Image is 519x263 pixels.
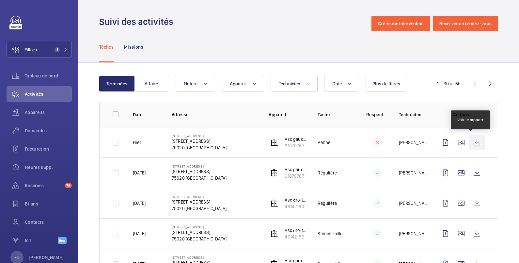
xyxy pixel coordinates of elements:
[285,166,307,173] p: Asc gauche 325kg
[172,255,227,259] p: [STREET_ADDRESS]
[433,16,498,31] button: Réserver un rendez-vous
[270,199,278,207] img: elevator.svg
[99,76,134,91] button: Terminées
[318,200,337,206] p: Régulière
[124,44,143,50] p: Missions
[58,237,67,244] span: Beta
[399,111,427,118] p: Technicien
[372,81,400,86] span: Plus de filtres
[172,144,227,151] p: 75020 [GEOGRAPHIC_DATA]
[332,81,342,86] span: Date
[285,142,307,149] p: 61070767
[285,197,307,203] p: Asc droite 525kg
[133,139,141,146] p: Hier
[25,73,72,79] span: Tableau de bord
[172,164,227,168] p: [STREET_ADDRESS]
[25,201,72,207] span: Bilans
[172,205,227,212] p: 75020 [GEOGRAPHIC_DATA]
[172,134,227,138] p: [STREET_ADDRESS]
[25,182,62,189] span: Réserves
[399,139,427,146] p: [PERSON_NAME]
[399,200,427,206] p: [PERSON_NAME]
[285,234,307,240] p: 46142180
[133,230,146,237] p: [DATE]
[172,225,227,229] p: [STREET_ADDRESS]
[285,173,307,179] p: 61070767
[133,170,146,176] p: [DATE]
[25,91,72,97] span: Activités
[438,111,485,118] p: Actions
[55,47,60,52] span: 1
[25,237,58,244] span: IoT
[14,254,20,261] p: FD
[172,199,227,205] p: [STREET_ADDRESS]
[99,44,114,50] p: Tâches
[172,195,227,199] p: [STREET_ADDRESS]
[172,111,258,118] p: Adresse
[269,111,307,118] p: Appareil
[318,139,330,146] p: Panne
[366,76,407,91] button: Plus de filtres
[172,175,227,181] p: 75020 [GEOGRAPHIC_DATA]
[285,136,307,142] p: Asc gauche 325kg
[25,164,72,171] span: Heures supp.
[24,46,37,53] span: Filtres
[25,219,72,225] span: Contacts
[172,138,227,144] p: [STREET_ADDRESS]
[25,127,72,134] span: Demandes
[437,80,461,87] div: 1 – 30 of 65
[285,227,307,234] p: Asc droite 525kg
[25,109,72,116] span: Appareils
[176,76,215,91] button: Nature
[134,76,169,91] button: À faire
[184,81,198,86] span: Nature
[133,111,161,118] p: Date
[270,230,278,238] img: elevator.svg
[172,236,227,242] p: 75020 [GEOGRAPHIC_DATA]
[271,76,318,91] button: Technicien
[25,146,72,152] span: Facturation
[29,254,64,261] p: [PERSON_NAME]
[222,76,264,91] button: Appareil
[399,230,427,237] p: [PERSON_NAME]
[318,170,337,176] p: Régulière
[279,81,301,86] span: Technicien
[399,170,427,176] p: [PERSON_NAME]
[366,111,388,118] p: Respect délai
[172,168,227,175] p: [STREET_ADDRESS]
[318,111,356,118] p: Tâche
[270,139,278,146] img: elevator.svg
[270,169,278,177] img: elevator.svg
[172,229,227,236] p: [STREET_ADDRESS]
[133,200,146,206] p: [DATE]
[457,117,484,123] div: Voir le rapport
[371,16,431,31] button: Créer une intervention
[324,76,359,91] button: Date
[65,183,72,188] span: 75
[7,42,72,58] button: Filtres1
[318,230,342,237] p: Semestrielle
[285,203,307,210] p: 46142180
[99,16,177,28] h1: Suivi des activités
[230,81,247,86] span: Appareil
